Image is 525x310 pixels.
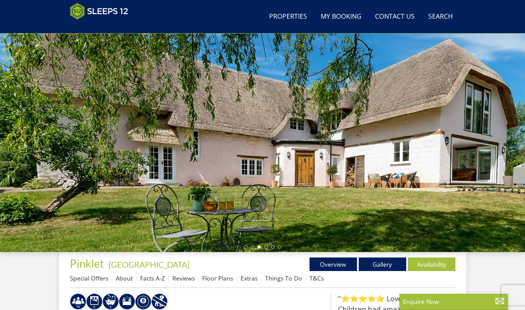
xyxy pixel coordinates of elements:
[408,257,455,271] a: Availability
[372,9,417,24] a: Contact Us
[310,274,324,282] a: T&Cs
[172,274,195,282] a: Reviews
[202,274,233,282] a: Floor Plans
[70,274,108,282] a: Special Offers
[106,260,189,269] span: -
[140,274,165,282] a: Facts A-Z
[70,257,104,270] span: Pinklet
[310,257,357,271] a: Overview
[266,9,310,24] a: Properties
[426,9,455,24] a: Search
[265,274,302,282] a: Things To Do
[67,24,138,29] iframe: Customer reviews powered by Trustpilot
[70,257,106,270] a: Pinklet
[109,260,189,269] a: [GEOGRAPHIC_DATA]
[116,274,133,282] a: About
[359,257,406,271] a: Gallery
[70,3,128,20] img: Sleeps 12
[318,9,364,24] a: My Booking
[241,274,258,282] a: Extras
[403,297,505,306] p: Enquire Now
